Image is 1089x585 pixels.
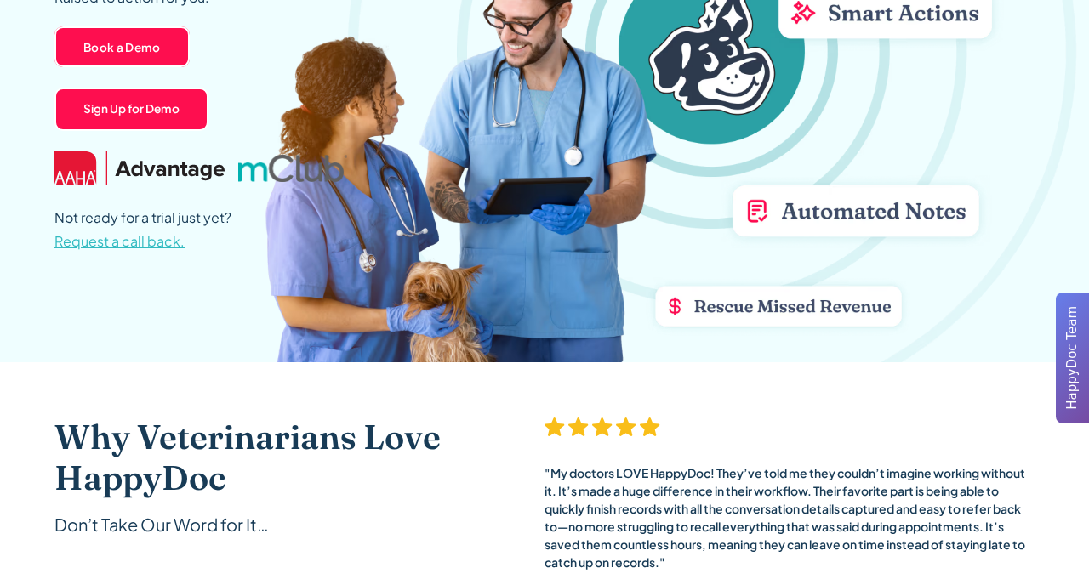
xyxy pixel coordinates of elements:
[54,512,476,537] div: Don’t Take Our Word for It…
[544,464,1035,571] div: "My doctors LOVE HappyDoc! They’ve told me they couldn’t imagine working without it. It’s made a ...
[54,232,185,250] span: Request a call back.
[238,155,347,182] img: mclub logo
[54,88,208,132] a: Sign Up for Demo
[54,206,231,253] p: Not ready for a trial just yet?
[54,26,190,67] a: Book a Demo
[54,151,225,185] img: AAHA Advantage logo
[54,417,476,498] h2: Why Veterinarians Love HappyDoc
